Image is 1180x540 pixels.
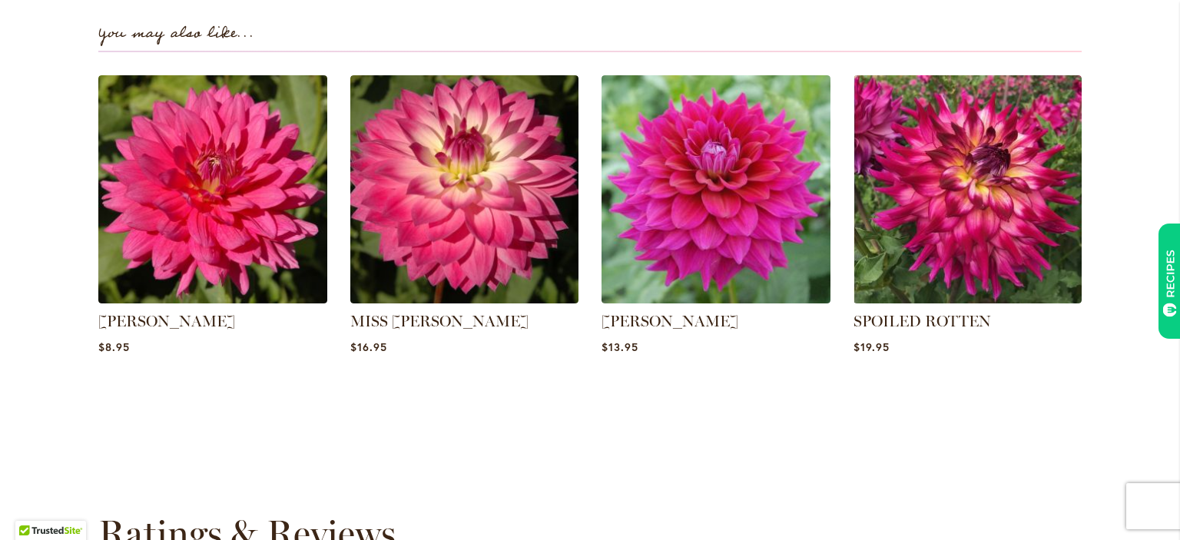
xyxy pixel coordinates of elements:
[602,340,638,354] span: $13.95
[98,21,254,46] strong: You may also like...
[350,292,579,306] a: MISS DELILAH
[602,312,738,330] a: [PERSON_NAME]
[854,75,1082,304] img: SPOILED ROTTEN
[98,312,235,330] a: [PERSON_NAME]
[12,485,55,528] iframe: Launch Accessibility Center
[350,340,387,354] span: $16.95
[602,75,830,304] img: CHLOE JANAE
[98,340,130,354] span: $8.95
[854,312,991,330] a: SPOILED ROTTEN
[350,312,529,330] a: MISS [PERSON_NAME]
[98,292,327,306] a: JENNA
[602,292,830,306] a: CHLOE JANAE
[98,75,327,304] img: JENNA
[350,75,579,304] img: MISS DELILAH
[854,292,1082,306] a: SPOILED ROTTEN
[854,340,890,354] span: $19.95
